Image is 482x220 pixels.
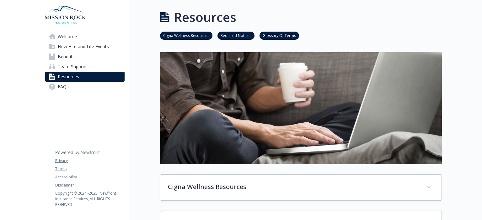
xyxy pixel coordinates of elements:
span: Welcome [58,32,77,42]
a: Benefits [45,52,125,62]
p: Copyright © 2024 - 2025 , Newfront Insurance Services, ALL RIGHTS RESERVED [55,191,124,207]
a: Accessibility [55,174,124,180]
a: New Hire and Life Events [45,42,125,52]
a: Required Notices [217,32,254,38]
span: Resources [58,72,79,82]
span: FAQs [58,82,69,92]
a: Glossary Of Terms [260,32,299,38]
div: Cigna Wellness Resources [160,175,442,200]
h1: Resources [174,8,236,27]
a: Terms [55,166,124,172]
span: New Hire and Life Events [58,42,109,52]
a: Welcome [45,32,125,42]
a: Disclaimer [55,182,124,188]
img: resources page banner [160,52,442,164]
a: FAQs [45,82,125,92]
a: Cigna Wellness Resources [160,32,212,38]
a: Privacy [55,158,124,164]
a: Resources [45,72,125,82]
span: Team Support [58,62,87,72]
a: Team Support [45,62,125,72]
span: Benefits [58,52,75,62]
p: Cigna Wellness Resources [168,182,419,192]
